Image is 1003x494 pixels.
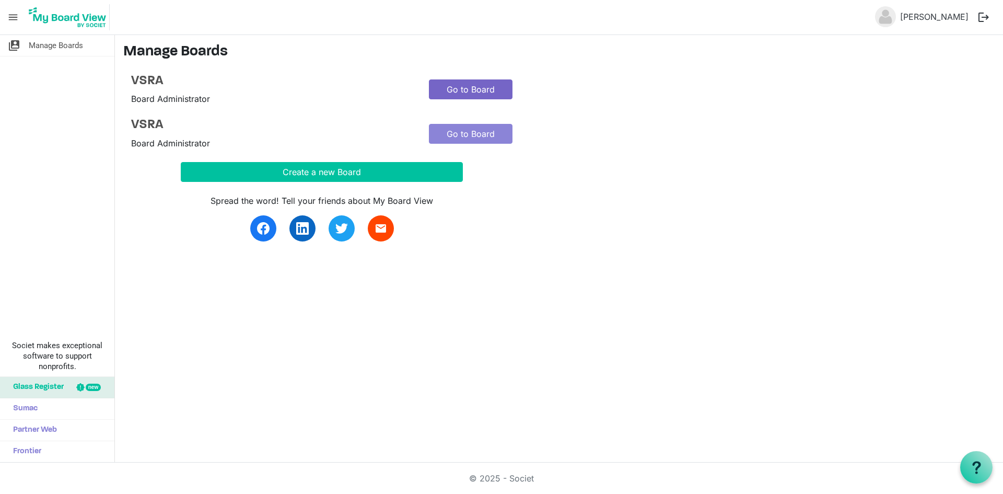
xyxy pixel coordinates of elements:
span: Glass Register [8,377,64,398]
span: switch_account [8,35,20,56]
a: My Board View Logo [26,4,114,30]
img: linkedin.svg [296,222,309,235]
span: Frontier [8,441,41,462]
span: menu [3,7,23,27]
a: Go to Board [429,79,512,99]
img: no-profile-picture.svg [875,6,896,27]
button: logout [973,6,995,28]
div: Spread the word! Tell your friends about My Board View [181,194,463,207]
a: Go to Board [429,124,512,144]
span: Manage Boards [29,35,83,56]
h3: Manage Boards [123,43,995,61]
a: © 2025 - Societ [469,473,534,484]
img: My Board View Logo [26,4,110,30]
span: Partner Web [8,420,57,441]
span: Sumac [8,398,38,419]
a: email [368,215,394,242]
img: twitter.svg [335,222,348,235]
a: [PERSON_NAME] [896,6,973,27]
a: VSRA [131,74,413,89]
span: Board Administrator [131,138,210,148]
button: Create a new Board [181,162,463,182]
a: VSRA [131,118,413,133]
img: facebook.svg [257,222,270,235]
span: Societ makes exceptional software to support nonprofits. [5,340,110,372]
span: email [375,222,387,235]
span: Board Administrator [131,94,210,104]
div: new [86,384,101,391]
